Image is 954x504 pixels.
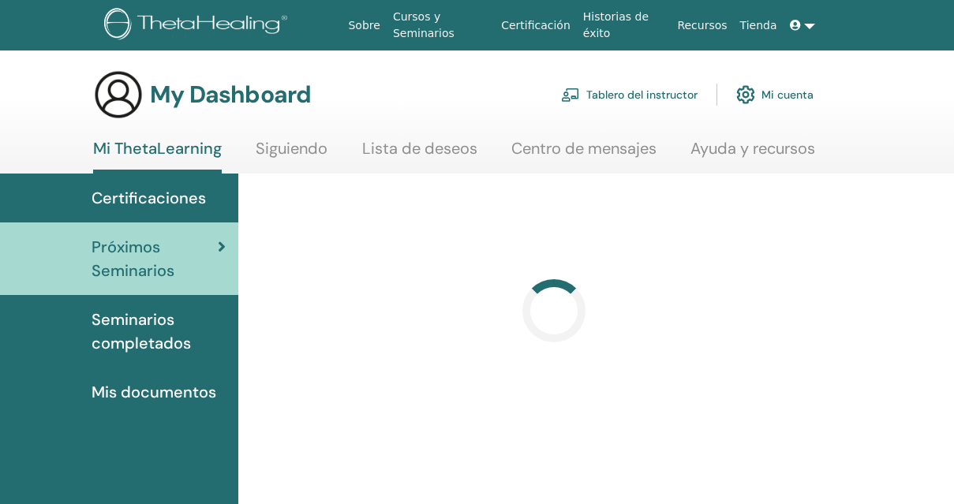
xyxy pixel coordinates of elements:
a: Recursos [671,11,733,40]
img: cog.svg [736,81,755,108]
img: logo.png [104,8,293,43]
a: Tienda [734,11,784,40]
a: Lista de deseos [362,139,477,170]
a: Sobre [342,11,386,40]
img: generic-user-icon.jpg [93,69,144,120]
a: Certificación [495,11,577,40]
span: Mis documentos [92,380,216,404]
span: Seminarios completados [92,308,226,355]
img: chalkboard-teacher.svg [561,88,580,102]
a: Mi cuenta [736,77,814,112]
a: Tablero del instructor [561,77,698,112]
a: Cursos y Seminarios [387,2,495,48]
a: Mi ThetaLearning [93,139,222,174]
a: Centro de mensajes [511,139,657,170]
a: Ayuda y recursos [690,139,815,170]
a: Siguiendo [256,139,327,170]
span: Certificaciones [92,186,206,210]
h3: My Dashboard [150,80,311,109]
a: Historias de éxito [577,2,672,48]
span: Próximos Seminarios [92,235,218,282]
